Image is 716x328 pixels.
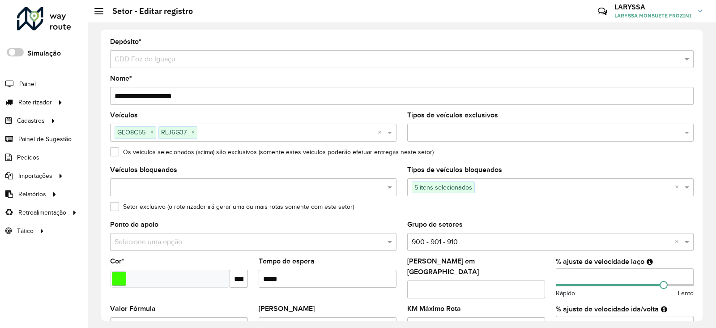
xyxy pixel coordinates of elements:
label: Veículos bloqueados [110,164,177,175]
span: Rápido [556,289,575,298]
input: Select a color [112,272,126,286]
span: LARYSSA MONSUETE FROZINI [614,12,691,20]
label: Tipos de veículos exclusivos [407,110,498,121]
label: % ajuste de velocidade ida/volta [556,304,659,315]
span: × [148,127,156,138]
label: Tipos de veículos bloqueados [407,164,502,175]
h3: LARYSSA [614,3,691,11]
em: Ajuste de velocidade do veículo entre a saída do depósito até o primeiro cliente e a saída do últ... [661,306,667,313]
h2: Setor - Editar registro [103,6,193,16]
a: Contato Rápido [593,2,612,21]
span: Pedidos [17,153,39,162]
label: Nome [110,73,132,84]
span: Relatórios [18,190,46,199]
label: KM Máximo Rota [407,303,461,314]
span: 5 itens selecionados [412,182,474,193]
span: Painel de Sugestão [18,134,72,144]
span: Importações [18,171,52,181]
span: × [189,127,197,138]
span: Retroalimentação [18,208,66,217]
label: [PERSON_NAME] em [GEOGRAPHIC_DATA] [407,256,545,277]
label: % ajuste de velocidade laço [556,256,644,267]
label: Depósito [110,36,141,47]
label: Ponto de apoio [110,219,158,230]
span: Roteirizador [18,98,52,107]
em: Ajuste de velocidade do veículo entre clientes [647,258,653,265]
label: Os veículos selecionados (acima) são exclusivos (somente estes veículos poderão efetuar entregas ... [110,147,434,157]
span: Tático [17,226,34,236]
label: Tempo de espera [259,256,315,267]
label: Simulação [27,48,61,59]
label: Setor exclusivo (o roteirizador irá gerar uma ou mais rotas somente com este setor) [110,202,354,211]
label: [PERSON_NAME] [259,303,315,314]
span: Painel [19,79,36,89]
label: Grupo de setores [407,219,463,230]
span: Clear all [675,237,682,247]
span: Clear all [675,182,682,193]
label: Cor [110,256,124,267]
span: Clear all [378,127,385,138]
label: Valor Fórmula [110,303,156,314]
span: Cadastros [17,116,45,125]
span: GEO8C55 [115,127,148,138]
label: Veículos [110,110,138,121]
span: RLJ6G37 [159,127,189,138]
span: Lento [678,289,694,298]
